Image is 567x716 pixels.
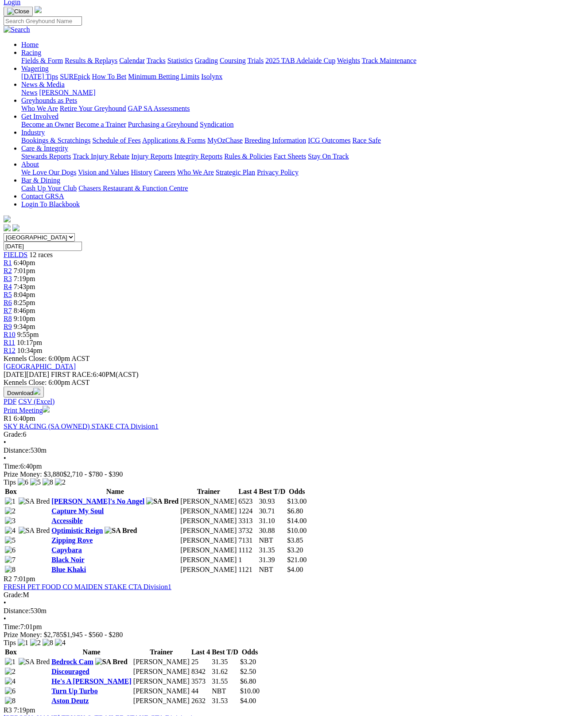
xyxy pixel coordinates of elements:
a: FIELDS [4,251,27,258]
div: About [21,168,563,176]
th: Odds [287,487,307,496]
a: Weights [337,57,360,64]
a: R5 [4,291,12,298]
span: 7:43pm [14,283,35,290]
span: R1 [4,259,12,266]
th: Last 4 [191,648,210,657]
a: Who We Are [21,105,58,112]
a: Injury Reports [131,153,172,160]
td: [PERSON_NAME] [180,497,237,506]
div: Prize Money: $2,785 [4,631,563,639]
span: • [4,599,6,606]
span: 9:34pm [14,323,35,330]
a: Capybara [51,546,82,554]
span: $21.00 [287,556,307,563]
span: Distance: [4,446,30,454]
a: Capture My Soul [51,507,104,515]
a: 2025 TAB Adelaide Cup [265,57,335,64]
span: • [4,454,6,462]
a: Become a Trainer [76,121,126,128]
a: Stay On Track [308,153,349,160]
a: Grading [195,57,218,64]
img: download.svg [33,388,40,395]
a: Strategic Plan [216,168,255,176]
span: Box [5,488,17,495]
a: R2 [4,267,12,274]
a: Vision and Values [78,168,129,176]
td: NBT [211,687,239,696]
button: Download [4,387,44,398]
span: $4.00 [287,566,303,573]
img: printer.svg [43,406,50,413]
td: 1 [238,556,257,564]
a: Chasers Restaurant & Function Centre [78,184,188,192]
span: FIRST RACE: [51,371,93,378]
a: R4 [4,283,12,290]
span: • [4,615,6,622]
div: 530m [4,446,563,454]
a: Care & Integrity [21,145,68,152]
th: Trainer [180,487,237,496]
a: Discouraged [51,668,89,675]
td: [PERSON_NAME] [133,696,190,705]
img: 4 [55,639,66,647]
a: He's A [PERSON_NAME] [51,677,131,685]
a: GAP SA Assessments [128,105,190,112]
span: R7 [4,307,12,314]
span: 6:40PM(ACST) [51,371,139,378]
span: $6.80 [240,677,256,685]
a: We Love Our Dogs [21,168,76,176]
a: Racing [21,49,41,56]
th: Name [51,487,179,496]
a: Statistics [167,57,193,64]
div: Download [4,398,563,406]
img: 1 [18,639,28,647]
td: [PERSON_NAME] [180,565,237,574]
span: $6.80 [287,507,303,515]
span: $10.00 [287,527,307,534]
td: 30.71 [259,507,286,516]
a: SUREpick [60,73,90,80]
a: Trials [247,57,264,64]
span: 8:25pm [14,299,35,306]
td: NBT [259,536,286,545]
a: Applications & Forms [142,137,206,144]
a: Industry [21,129,45,136]
td: [PERSON_NAME] [133,687,190,696]
a: [DATE] Tips [21,73,58,80]
a: Fields & Form [21,57,63,64]
div: News & Media [21,89,563,97]
span: 7:19pm [14,275,35,282]
a: Become an Owner [21,121,74,128]
a: Coursing [220,57,246,64]
span: 7:01pm [14,575,35,583]
td: [PERSON_NAME] [180,526,237,535]
td: 3313 [238,516,257,525]
span: $10.00 [240,687,260,695]
span: • [4,438,6,446]
img: 6 [5,546,16,554]
a: Privacy Policy [257,168,299,176]
span: R2 [4,575,12,583]
a: Schedule of Fees [92,137,140,144]
span: [DATE] [4,371,27,378]
span: 10:34pm [17,347,43,354]
td: 8342 [191,667,210,676]
td: 1112 [238,546,257,555]
td: 31.39 [259,556,286,564]
th: Odds [240,648,260,657]
td: 31.53 [211,696,239,705]
a: Blue Khaki [51,566,86,573]
div: Racing [21,57,563,65]
a: R12 [4,347,16,354]
td: 3573 [191,677,210,686]
img: 4 [5,527,16,535]
td: [PERSON_NAME] [180,556,237,564]
td: 6523 [238,497,257,506]
td: 31.35 [259,546,286,555]
span: 9:55pm [17,331,39,338]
